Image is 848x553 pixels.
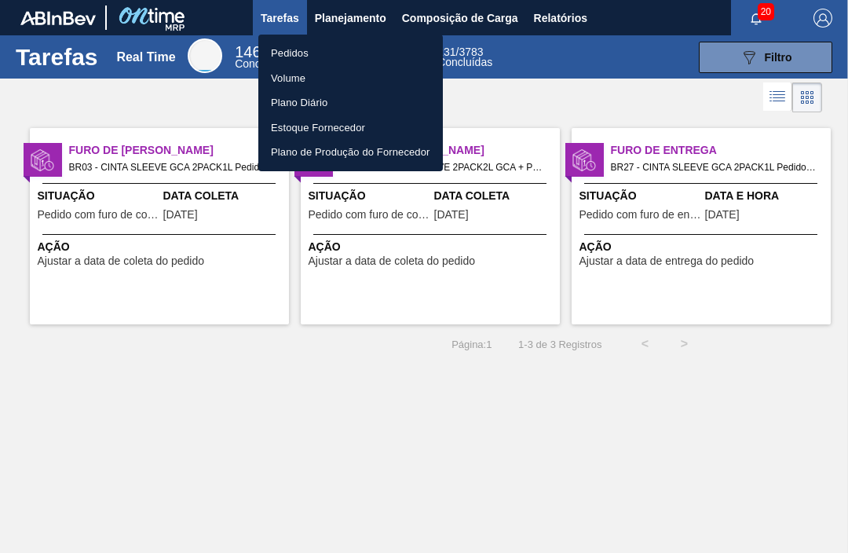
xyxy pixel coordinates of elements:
[258,140,443,165] a: Plano de Produção do Fornecedor
[258,90,443,115] a: Plano Diário
[258,66,443,91] a: Volume
[258,115,443,141] a: Estoque Fornecedor
[258,41,443,66] a: Pedidos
